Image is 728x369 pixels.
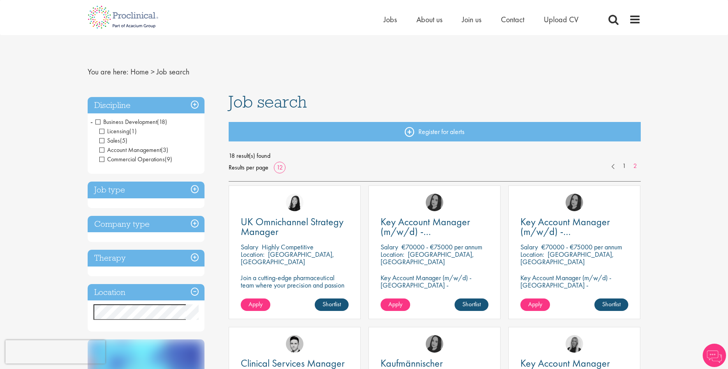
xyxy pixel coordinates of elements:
h3: Discipline [88,97,204,114]
span: (9) [165,155,172,163]
img: Chatbot [703,344,726,367]
span: Salary [241,242,258,251]
img: Taylor Matthews [566,335,583,353]
img: Anna Klemencic [426,335,443,353]
a: Key Account Manager (m/w/d) - [GEOGRAPHIC_DATA] [381,217,488,237]
span: Apply [528,300,542,308]
p: Join a cutting-edge pharmaceutical team where your precision and passion for strategy will help s... [241,274,349,304]
span: Account Management [99,146,168,154]
span: Apply [249,300,263,308]
span: Results per page [229,162,268,173]
span: You are here: [88,67,129,77]
a: Apply [381,298,410,311]
span: > [151,67,155,77]
span: Commercial Operations [99,155,172,163]
span: Business Development [95,118,167,126]
img: Numhom Sudsok [286,194,303,211]
img: Anna Klemencic [566,194,583,211]
span: Job search [229,91,307,112]
a: About us [416,14,442,25]
h3: Job type [88,182,204,198]
span: 18 result(s) found [229,150,641,162]
a: breadcrumb link [130,67,149,77]
p: €70000 - €75000 per annum [541,242,622,251]
a: 1 [619,162,630,171]
img: Connor Lynes [286,335,303,353]
h3: Location [88,284,204,301]
a: Apply [520,298,550,311]
span: Salary [381,242,398,251]
a: Contact [501,14,524,25]
h3: Company type [88,216,204,233]
iframe: reCAPTCHA [5,340,105,364]
span: Sales [99,136,120,145]
span: Licensing [99,127,129,135]
a: UK Omnichannel Strategy Manager [241,217,349,237]
span: Commercial Operations [99,155,165,163]
span: Key Account Manager (m/w/d) - [GEOGRAPHIC_DATA] [381,215,474,248]
span: Location: [241,250,264,259]
span: (3) [161,146,168,154]
span: Apply [388,300,402,308]
span: Salary [520,242,538,251]
p: [GEOGRAPHIC_DATA], [GEOGRAPHIC_DATA] [241,250,334,266]
a: 2 [629,162,641,171]
span: Sales [99,136,127,145]
a: 12 [274,163,286,171]
p: €70000 - €75000 per annum [402,242,482,251]
p: Key Account Manager (m/w/d) - [GEOGRAPHIC_DATA] - [GEOGRAPHIC_DATA] [520,274,628,296]
a: Key Account Manager (m/w/d) - [GEOGRAPHIC_DATA] [520,217,628,237]
span: Account Management [99,146,161,154]
p: [GEOGRAPHIC_DATA], [GEOGRAPHIC_DATA] [520,250,614,266]
a: Join us [462,14,481,25]
span: - [90,116,93,127]
a: Register for alerts [229,122,641,141]
img: Anna Klemencic [426,194,443,211]
a: Jobs [384,14,397,25]
a: Shortlist [594,298,628,311]
span: Location: [381,250,404,259]
p: [GEOGRAPHIC_DATA], [GEOGRAPHIC_DATA] [381,250,474,266]
span: (5) [120,136,127,145]
span: UK Omnichannel Strategy Manager [241,215,344,238]
a: Shortlist [315,298,349,311]
span: Business Development [95,118,157,126]
span: (18) [157,118,167,126]
p: Key Account Manager (m/w/d) - [GEOGRAPHIC_DATA] - [GEOGRAPHIC_DATA] [381,274,488,296]
a: Apply [241,298,270,311]
span: Licensing [99,127,137,135]
h3: Therapy [88,250,204,267]
a: Shortlist [455,298,488,311]
a: Upload CV [544,14,578,25]
span: (1) [129,127,137,135]
span: Key Account Manager (m/w/d) - [GEOGRAPHIC_DATA] [520,215,614,248]
span: Job search [157,67,189,77]
p: Highly Competitive [262,242,314,251]
span: Location: [520,250,544,259]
